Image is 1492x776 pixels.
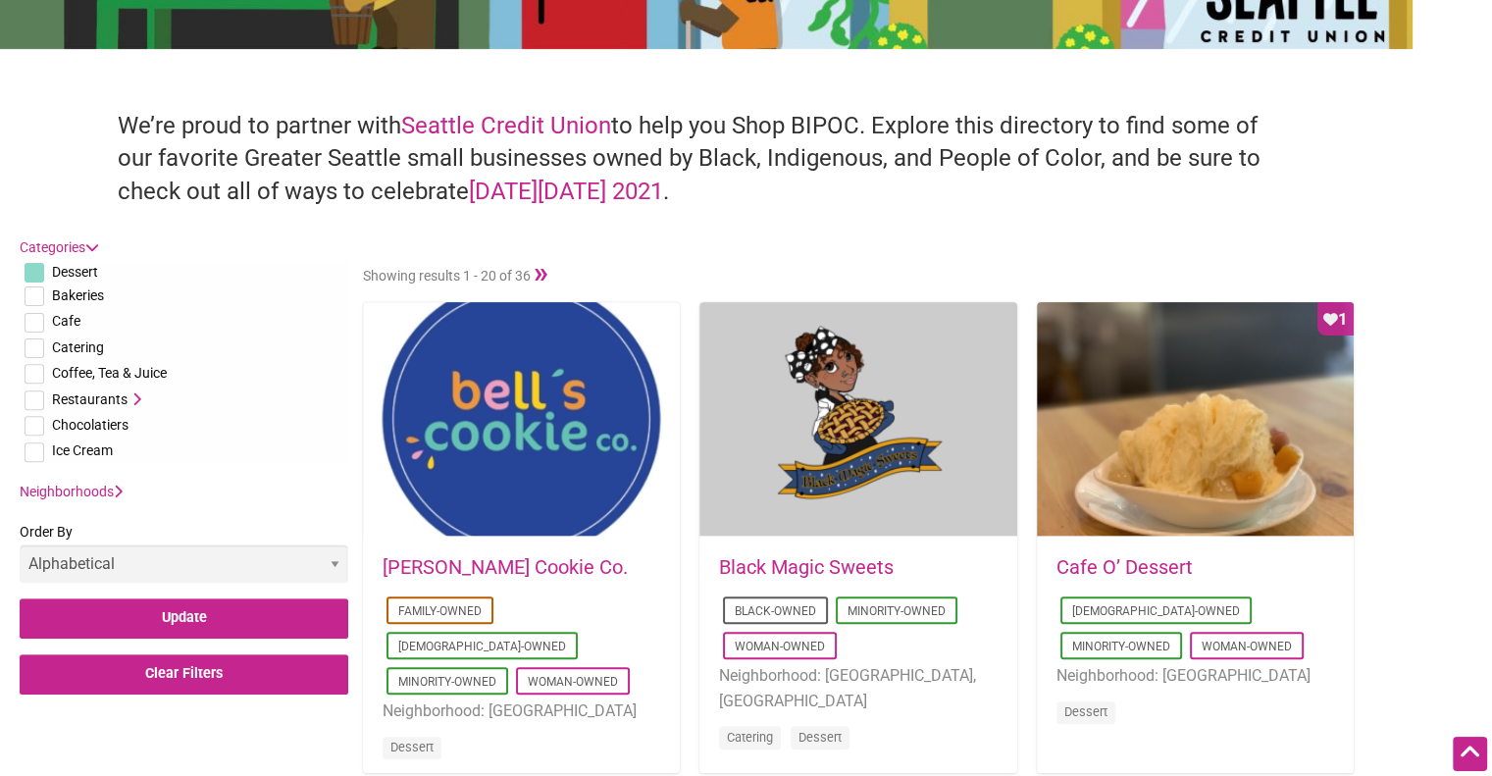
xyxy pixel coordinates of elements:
[52,365,167,381] span: Coffee, Tea & Juice
[1202,640,1292,653] a: Woman-Owned
[52,339,104,355] span: Catering
[798,730,842,745] a: Dessert
[1064,704,1107,719] a: Dessert
[469,178,663,205] a: [DATE][DATE] 2021
[719,555,894,579] a: Black Magic Sweets
[20,598,348,639] input: Update
[531,255,551,289] a: »
[735,604,816,618] a: Black-Owned
[1072,604,1240,618] a: [DEMOGRAPHIC_DATA]-Owned
[848,604,946,618] a: Minority-Owned
[52,264,98,280] span: Dessert
[398,675,496,689] a: Minority-Owned
[727,730,773,745] a: Catering
[401,112,611,139] a: Seattle Credit Union
[1072,640,1170,653] a: Minority-Owned
[52,313,80,329] span: Cafe
[52,417,129,433] span: Chocolatiers
[528,675,618,689] a: Woman-Owned
[52,391,128,407] span: Restaurants
[719,663,997,713] li: Neighborhood: [GEOGRAPHIC_DATA], [GEOGRAPHIC_DATA]
[383,555,628,579] a: [PERSON_NAME] Cookie Co.
[398,604,482,618] a: Family-Owned
[20,654,348,695] input: Clear Filters
[398,640,566,653] a: [DEMOGRAPHIC_DATA]-Owned
[20,484,123,499] a: Neighborhoods
[52,442,113,458] span: Ice Cream
[118,110,1295,209] h4: We’re proud to partner with to help you Shop BIPOC. Explore this directory to find some of our fa...
[52,287,104,303] span: Bakeries
[1056,555,1193,579] a: Cafe O’ Dessert
[390,740,434,754] a: Dessert
[735,640,825,653] a: Woman-Owned
[20,520,348,598] label: Order By
[1056,663,1334,689] li: Neighborhood: [GEOGRAPHIC_DATA]
[20,544,348,583] select: Order By
[1453,737,1487,771] div: Scroll Back to Top
[20,239,99,255] a: Categories
[383,698,660,724] li: Neighborhood: [GEOGRAPHIC_DATA]
[363,268,551,284] span: Showing results 1 - 20 of 36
